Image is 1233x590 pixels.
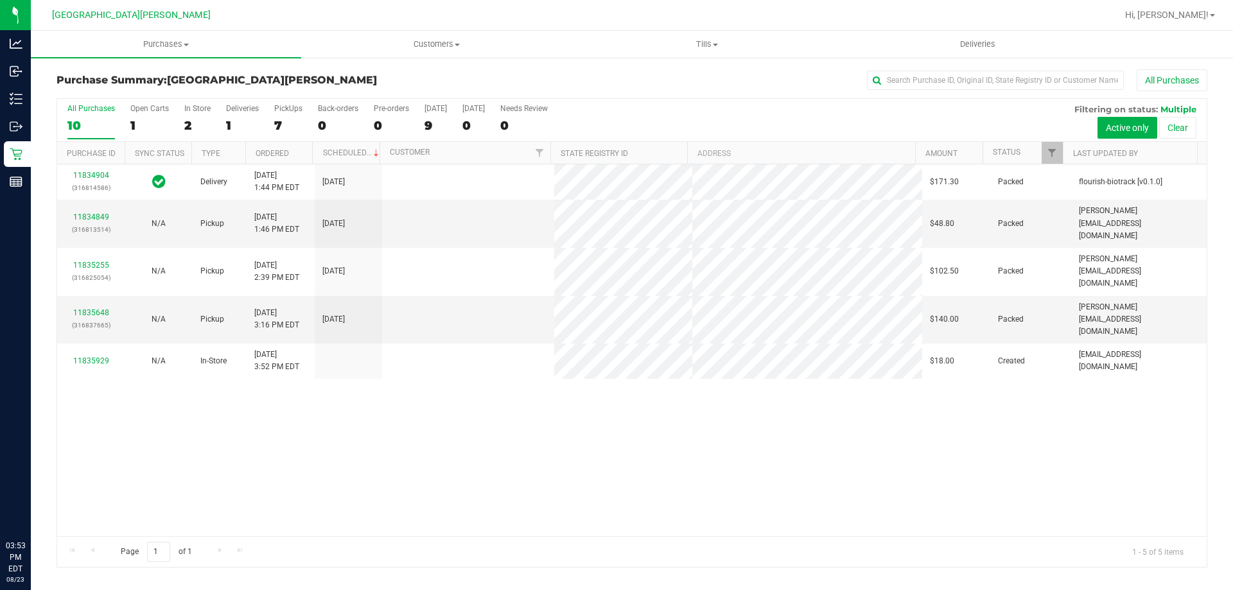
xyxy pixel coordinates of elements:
[930,218,954,230] span: $48.80
[200,218,224,230] span: Pickup
[31,39,301,50] span: Purchases
[226,104,259,113] div: Deliveries
[73,356,109,365] a: 11835929
[529,142,550,164] a: Filter
[65,223,117,236] p: (316813514)
[998,176,1024,188] span: Packed
[1079,349,1199,373] span: [EMAIL_ADDRESS][DOMAIN_NAME]
[13,487,51,526] iframe: Resource center
[200,355,227,367] span: In-Store
[10,92,22,105] inline-svg: Inventory
[135,149,184,158] a: Sync Status
[152,218,166,230] button: N/A
[462,104,485,113] div: [DATE]
[500,104,548,113] div: Needs Review
[152,266,166,275] span: Not Applicable
[1079,301,1199,338] span: [PERSON_NAME][EMAIL_ADDRESS][DOMAIN_NAME]
[10,120,22,133] inline-svg: Outbound
[925,149,958,158] a: Amount
[998,218,1024,230] span: Packed
[867,71,1124,90] input: Search Purchase ID, Original ID, State Registry ID or Customer Name...
[254,349,299,373] span: [DATE] 3:52 PM EDT
[152,173,166,191] span: In Sync
[10,37,22,50] inline-svg: Analytics
[10,65,22,78] inline-svg: Inbound
[152,355,166,367] button: N/A
[302,39,571,50] span: Customers
[843,31,1113,58] a: Deliveries
[998,265,1024,277] span: Packed
[226,118,259,133] div: 1
[274,104,302,113] div: PickUps
[993,148,1020,157] a: Status
[130,118,169,133] div: 1
[1079,253,1199,290] span: [PERSON_NAME][EMAIL_ADDRESS][DOMAIN_NAME]
[1073,149,1138,158] a: Last Updated By
[1122,542,1194,561] span: 1 - 5 of 5 items
[184,118,211,133] div: 2
[67,104,115,113] div: All Purchases
[200,176,227,188] span: Delivery
[152,356,166,365] span: Not Applicable
[67,118,115,133] div: 10
[572,39,841,50] span: Tills
[254,307,299,331] span: [DATE] 3:16 PM EDT
[152,219,166,228] span: Not Applicable
[322,218,345,230] span: [DATE]
[318,118,358,133] div: 0
[687,142,915,164] th: Address
[67,149,116,158] a: Purchase ID
[254,169,299,194] span: [DATE] 1:44 PM EDT
[943,39,1013,50] span: Deliveries
[31,31,301,58] a: Purchases
[318,104,358,113] div: Back-orders
[1079,176,1162,188] span: flourish-biotrack [v0.1.0]
[274,118,302,133] div: 7
[52,10,211,21] span: [GEOGRAPHIC_DATA][PERSON_NAME]
[390,148,430,157] a: Customer
[374,118,409,133] div: 0
[1097,117,1157,139] button: Active only
[301,31,572,58] a: Customers
[254,259,299,284] span: [DATE] 2:39 PM EDT
[110,542,202,562] span: Page of 1
[73,171,109,180] a: 11834904
[462,118,485,133] div: 0
[65,319,117,331] p: (316837665)
[73,308,109,317] a: 11835648
[323,148,381,157] a: Scheduled
[256,149,289,158] a: Ordered
[65,182,117,194] p: (316814586)
[1137,69,1207,91] button: All Purchases
[202,149,220,158] a: Type
[147,542,170,562] input: 1
[6,575,25,584] p: 08/23
[130,104,169,113] div: Open Carts
[998,355,1025,367] span: Created
[10,175,22,188] inline-svg: Reports
[424,118,447,133] div: 9
[254,211,299,236] span: [DATE] 1:46 PM EDT
[424,104,447,113] div: [DATE]
[1125,10,1209,20] span: Hi, [PERSON_NAME]!
[561,149,628,158] a: State Registry ID
[572,31,842,58] a: Tills
[65,272,117,284] p: (316825054)
[1159,117,1196,139] button: Clear
[500,118,548,133] div: 0
[200,313,224,325] span: Pickup
[930,176,959,188] span: $171.30
[322,176,345,188] span: [DATE]
[322,265,345,277] span: [DATE]
[152,265,166,277] button: N/A
[73,261,109,270] a: 11835255
[152,313,166,325] button: N/A
[10,148,22,161] inline-svg: Retail
[1074,104,1158,114] span: Filtering on status:
[930,313,959,325] span: $140.00
[322,313,345,325] span: [DATE]
[57,74,440,86] h3: Purchase Summary:
[184,104,211,113] div: In Store
[1042,142,1063,164] a: Filter
[1160,104,1196,114] span: Multiple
